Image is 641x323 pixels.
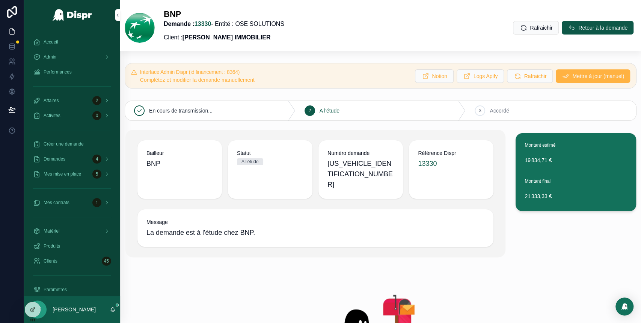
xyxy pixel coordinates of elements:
[615,297,633,315] div: Open Intercom Messenger
[29,254,116,268] a: Clients45
[418,149,484,157] span: Référence Dispr
[164,20,284,29] p: - Entité : OSE SOLUTIONS
[525,143,555,148] span: Montant estimé
[44,200,69,206] span: Mes contrats
[44,287,67,293] span: Paramètres
[525,179,551,184] span: Montant final
[578,24,627,32] span: Retour à la demande
[29,152,116,166] a: Demandes4
[140,76,409,84] div: Complétez et modifier la demande manuellement
[140,77,255,83] span: Complétez et modifier la demande manuellement
[44,39,58,45] span: Accueil
[29,65,116,79] a: Performances
[44,113,60,119] span: Activités
[29,137,116,151] a: Créer une demande
[24,30,120,296] div: scrollable content
[92,96,101,105] div: 2
[562,21,633,35] button: Retour à la demande
[140,69,409,75] h5: Interface Admin Dispr (id financement : 8364)
[432,72,447,80] span: Notion
[182,34,271,41] strong: [PERSON_NAME] IMMOBILIER
[164,21,211,27] strong: Demande :
[164,33,284,42] p: Client :
[29,196,116,209] a: Mes contrats1
[327,158,394,190] span: [US_VEHICLE_IDENTIFICATION_NUMBER]
[146,149,213,157] span: Bailleur
[92,111,101,120] div: 0
[102,257,111,266] div: 45
[507,69,553,83] button: Rafraichir
[44,54,56,60] span: Admin
[418,158,437,169] a: 13330
[29,50,116,64] a: Admin
[29,35,116,49] a: Accueil
[308,108,311,114] span: 2
[146,227,485,238] span: La demande est à l'étude chez BNP.
[52,9,92,21] img: App logo
[29,283,116,296] a: Paramètres
[44,141,84,147] span: Créer une demande
[149,107,213,114] span: En cours de transmission...
[525,156,627,164] span: 19 834,71 €
[146,158,213,169] span: BNP
[44,69,72,75] span: Performances
[29,94,116,107] a: Affaires2
[524,72,546,80] span: Rafraichir
[44,171,81,177] span: Mes mise en place
[53,306,96,313] p: [PERSON_NAME]
[320,107,339,114] span: A l'étude
[241,158,259,165] div: A l'étude
[146,218,485,226] span: Message
[29,109,116,122] a: Activités0
[29,167,116,181] a: Mes mise en place5
[237,149,303,157] span: Statut
[44,156,65,162] span: Demandes
[415,69,453,83] button: Notion
[327,149,394,157] span: Numéro demande
[44,98,59,104] span: Affaires
[556,69,630,83] button: Mettre à jour (manuel)
[513,21,559,35] button: Rafraichir
[29,224,116,238] a: Matériel
[530,24,552,32] span: Rafraichir
[92,198,101,207] div: 1
[44,243,60,249] span: Produits
[44,228,60,234] span: Matériel
[29,239,116,253] a: Produits
[44,258,57,264] span: Clients
[195,21,211,27] a: 13330
[457,69,504,83] button: Logs Apify
[572,72,624,80] span: Mettre à jour (manuel)
[92,170,101,179] div: 5
[479,108,481,114] span: 3
[474,72,498,80] span: Logs Apify
[490,107,509,114] span: Accordé
[34,305,41,314] span: JZ
[525,192,627,200] span: 21 333,33 €
[92,155,101,164] div: 4
[164,9,284,20] h1: BNP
